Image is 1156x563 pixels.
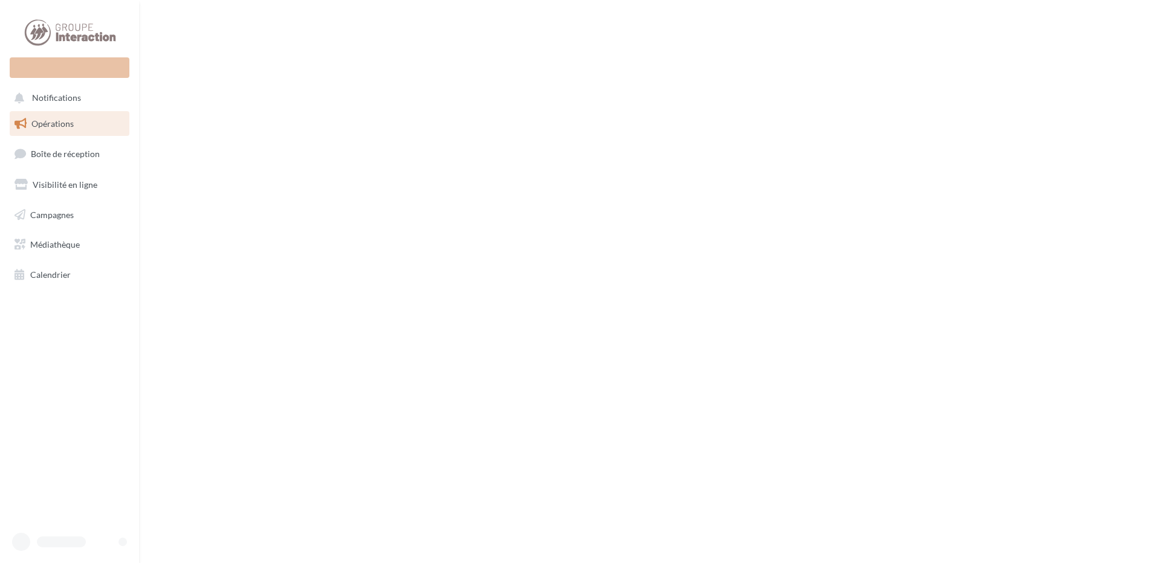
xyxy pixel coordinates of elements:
[7,262,132,288] a: Calendrier
[10,57,129,78] div: Nouvelle campagne
[31,149,100,159] span: Boîte de réception
[7,111,132,137] a: Opérations
[30,269,71,280] span: Calendrier
[30,239,80,249] span: Médiathèque
[7,172,132,198] a: Visibilité en ligne
[33,179,97,190] span: Visibilité en ligne
[7,141,132,167] a: Boîte de réception
[32,93,81,103] span: Notifications
[30,209,74,219] span: Campagnes
[31,118,74,129] span: Opérations
[7,232,132,257] a: Médiathèque
[7,202,132,228] a: Campagnes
